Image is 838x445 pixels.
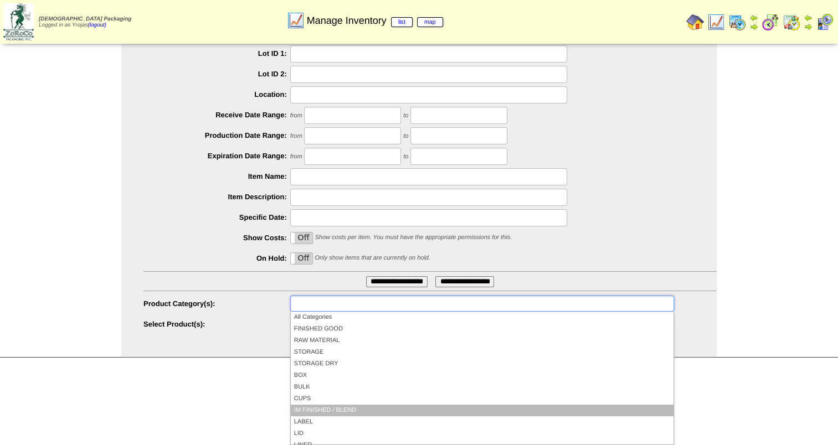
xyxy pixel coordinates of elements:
[291,253,312,264] label: Off
[291,358,674,370] li: STORAGE DRY
[291,416,674,428] li: LABEL
[290,153,302,160] span: from
[143,111,290,119] label: Receive Date Range:
[403,112,408,119] span: to
[39,16,131,22] span: [DEMOGRAPHIC_DATA] Packaging
[88,22,106,28] a: (logout)
[143,172,290,180] label: Item Name:
[290,232,313,244] div: OnOff
[291,405,674,416] li: IM FINISHED / BLEND
[291,312,674,323] li: All Categories
[783,13,800,31] img: calendarinout.gif
[417,17,443,27] a: map
[315,234,512,241] span: Show costs per item. You must have the appropriate permissions for this.
[291,335,674,346] li: RAW MATERIAL
[143,234,290,242] label: Show Costs:
[290,133,302,139] span: from
[143,152,290,160] label: Expiration Date Range:
[403,133,408,139] span: to
[287,12,305,29] img: line_graph.gif
[143,193,290,201] label: Item Description:
[39,16,131,28] span: Logged in as Yrojas
[804,13,813,22] img: arrowleft.gif
[291,323,674,335] li: FINISHED GOOD
[804,22,813,31] img: arrowright.gif
[686,13,704,31] img: home.gif
[307,15,443,27] span: Manage Inventory
[816,13,834,31] img: calendarcustomer.gif
[315,255,430,261] span: Only show items that are currently on hold.
[291,346,674,358] li: STORAGE
[291,428,674,439] li: LID
[728,13,746,31] img: calendarprod.gif
[143,320,290,328] label: Select Product(s):
[143,299,290,308] label: Product Category(s):
[749,13,758,22] img: arrowleft.gif
[3,3,34,40] img: zoroco-logo-small.webp
[391,17,413,27] a: list
[762,13,779,31] img: calendarblend.gif
[143,213,290,221] label: Specific Date:
[291,370,674,381] li: BOX
[143,49,290,58] label: Lot ID 1:
[403,153,408,160] span: to
[749,22,758,31] img: arrowright.gif
[291,381,674,393] li: BULK
[291,232,312,244] label: Off
[290,252,313,265] div: OnOff
[707,13,725,31] img: line_graph.gif
[290,112,302,119] span: from
[143,70,290,78] label: Lot ID 2:
[291,393,674,405] li: CUPS
[143,90,290,99] label: Location:
[143,131,290,139] label: Production Date Range:
[143,254,290,262] label: On Hold:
